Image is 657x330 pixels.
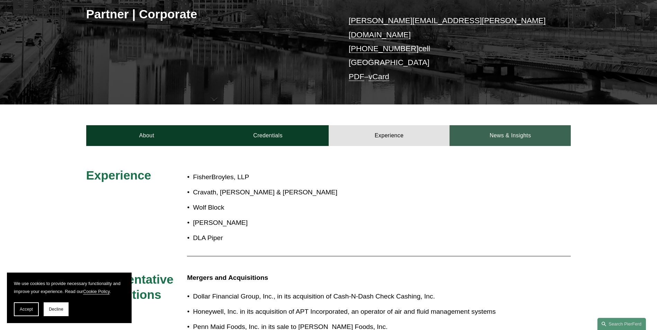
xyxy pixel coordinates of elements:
section: Cookie banner [7,273,132,323]
h3: Partner | Corporate [86,7,329,22]
a: Search this site [597,318,646,330]
a: About [86,125,207,146]
span: Accept [20,307,33,312]
p: Honeywell, Inc. in its acquisition of APT Incorporated, an operator of air and fluid management s... [193,306,510,318]
a: News & Insights [450,125,571,146]
a: vCard [369,72,389,81]
p: Dollar Financial Group, Inc., in its acquisition of Cash-N-Dash Check Cashing, Inc. [193,291,510,303]
p: Wolf Block [193,202,510,214]
span: Experience [86,168,151,182]
a: [PHONE_NUMBER] [349,44,419,53]
p: We use cookies to provide necessary functionality and improve your experience. Read our . [14,279,125,295]
button: Decline [44,302,69,316]
span: Decline [49,307,63,312]
p: Cravath, [PERSON_NAME] & [PERSON_NAME] [193,186,510,199]
a: [PERSON_NAME][EMAIL_ADDRESS][PERSON_NAME][DOMAIN_NAME] [349,16,546,39]
a: PDF [349,72,364,81]
p: [PERSON_NAME] [193,217,510,229]
strong: Mergers and Acquisitions [187,274,268,281]
a: Credentials [207,125,329,146]
p: DLA Piper [193,232,510,244]
button: Accept [14,302,39,316]
a: Experience [329,125,450,146]
p: cell [GEOGRAPHIC_DATA] – [349,14,551,84]
a: Cookie Policy [83,289,110,294]
p: FisherBroyles, LLP [193,171,510,183]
